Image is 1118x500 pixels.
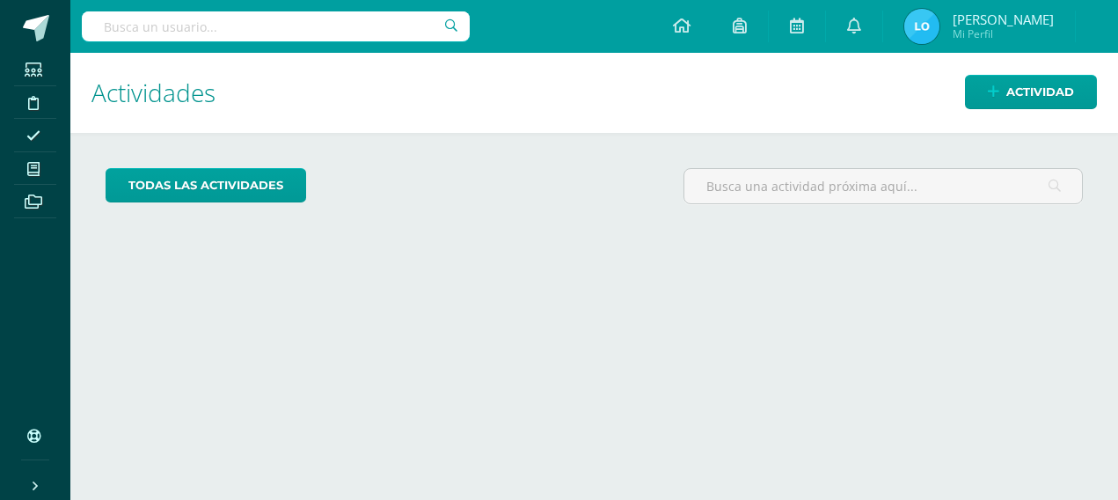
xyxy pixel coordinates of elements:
[684,169,1082,203] input: Busca una actividad próxima aquí...
[1006,76,1074,108] span: Actividad
[953,11,1054,28] span: [PERSON_NAME]
[965,75,1097,109] a: Actividad
[904,9,939,44] img: fa05f3bfceedb79fb262862d45adcdb1.png
[106,168,306,202] a: todas las Actividades
[953,26,1054,41] span: Mi Perfil
[82,11,470,41] input: Busca un usuario...
[91,53,1097,133] h1: Actividades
